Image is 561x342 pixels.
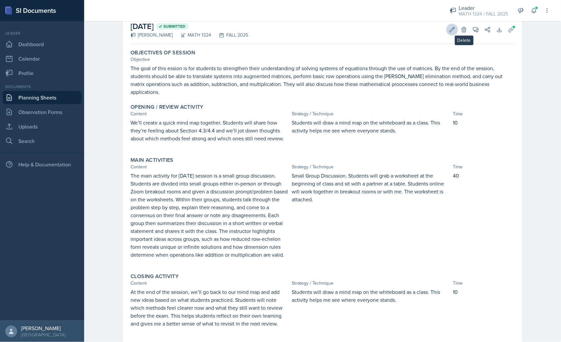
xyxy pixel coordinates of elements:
p: Students will draw a mind map on the whiteboard as a class. This activity helps me see where ever... [292,119,450,134]
div: Time [453,110,515,117]
p: 10 [453,288,515,296]
a: Planning Sheets [3,91,82,104]
button: Delete [458,24,470,36]
div: Leader [459,4,508,12]
div: Strategy / Technique [292,110,450,117]
div: Strategy / Technique [292,280,450,287]
div: Documents [3,84,82,90]
div: Strategy / Technique [292,163,450,170]
div: Content [131,110,289,117]
a: Observation Forms [3,105,82,119]
a: Dashboard [3,38,82,51]
div: Content [131,163,289,170]
p: Small Group Discussion. Students will grab a worksheet at the beginning of class and sit with a p... [292,172,450,203]
div: Content [131,280,289,287]
div: MATH 1324 [173,32,211,39]
div: Help & Documentation [3,158,82,171]
label: Objectives of Session [131,49,195,56]
div: FALL 2025 [211,32,248,39]
div: Time [453,280,515,287]
p: The goal of this ession is for students to strengthen their understanding of solving systems of e... [131,64,515,96]
p: Students will draw a mind map on the whiteboard as a class. This activity helps me see where ever... [292,288,450,304]
span: Submitted [163,24,185,29]
p: The main activity for [DATE] session is a small group discussion. Students are divided into small... [131,172,289,259]
div: MATH 1324 / FALL 2025 [459,11,508,17]
div: Leader [3,30,82,36]
label: Opening / Review Activity [131,104,204,110]
p: We’ll create a quick mind map together. Students will share how they’re feeling about Section 4.3... [131,119,289,142]
div: Time [453,163,515,170]
label: Main Activities [131,157,174,163]
div: Objective [131,56,515,63]
a: Search [3,134,82,148]
h2: [DATE] [131,20,248,32]
label: Closing Activity [131,273,179,280]
p: At the end of the session, we’ll go back to our mind map and add new ideas based on what students... [131,288,289,328]
a: Calendar [3,52,82,65]
p: 10 [453,119,515,127]
a: Uploads [3,120,82,133]
a: Profile [3,67,82,80]
div: [GEOGRAPHIC_DATA] [21,331,65,338]
p: 40 [453,172,515,180]
div: [PERSON_NAME] [131,32,173,39]
div: [PERSON_NAME] [21,325,65,331]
